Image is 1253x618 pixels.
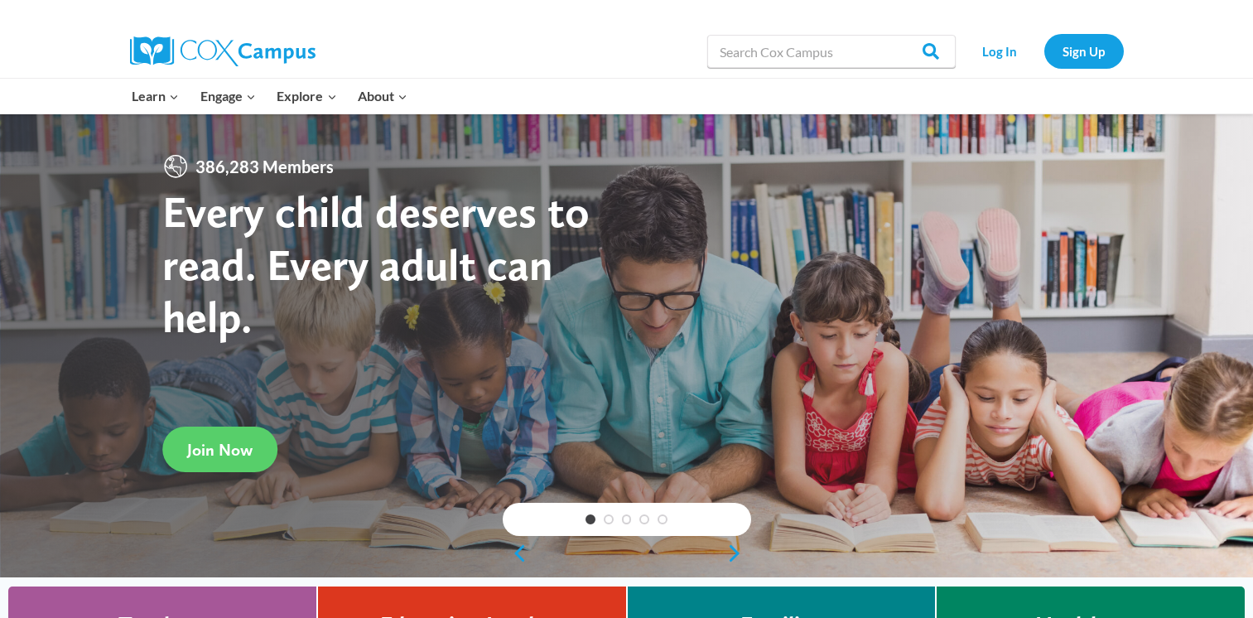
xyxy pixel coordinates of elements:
a: Join Now [162,427,277,472]
input: Search Cox Campus [707,35,956,68]
a: Log In [964,34,1036,68]
img: Cox Campus [130,36,316,66]
a: Sign Up [1044,34,1124,68]
a: next [726,543,751,563]
div: content slider buttons [503,537,751,570]
a: previous [503,543,528,563]
span: 386,283 Members [189,153,340,180]
a: 4 [639,514,649,524]
a: 2 [604,514,614,524]
span: Learn [132,85,179,107]
span: Explore [277,85,336,107]
span: Engage [200,85,256,107]
nav: Secondary Navigation [964,34,1124,68]
span: Join Now [187,440,253,460]
strong: Every child deserves to read. Every adult can help. [162,185,590,343]
span: About [358,85,407,107]
a: 5 [658,514,667,524]
a: 3 [622,514,632,524]
nav: Primary Navigation [122,79,418,113]
a: 1 [586,514,595,524]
